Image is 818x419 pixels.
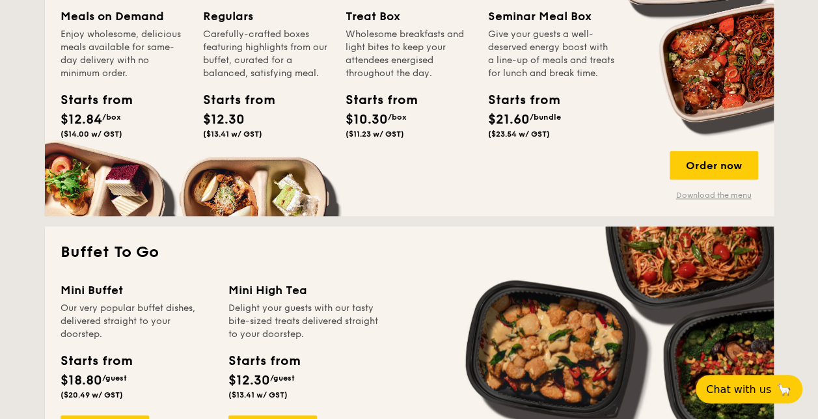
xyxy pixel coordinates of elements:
[203,7,330,25] div: Regulars
[61,28,187,80] div: Enjoy wholesome, delicious meals available for same-day delivery with no minimum order.
[228,351,299,371] div: Starts from
[61,129,122,139] span: ($14.00 w/ GST)
[706,383,771,396] span: Chat with us
[228,390,288,399] span: ($13.41 w/ GST)
[61,7,187,25] div: Meals on Demand
[776,382,792,397] span: 🦙
[488,7,615,25] div: Seminar Meal Box
[488,28,615,80] div: Give your guests a well-deserved energy boost with a line-up of meals and treats for lunch and br...
[61,112,102,128] span: $12.84
[530,113,561,122] span: /bundle
[670,151,758,180] div: Order now
[228,373,270,388] span: $12.30
[488,112,530,128] span: $21.60
[696,375,802,403] button: Chat with us🦙
[102,373,127,383] span: /guest
[346,28,472,80] div: Wholesome breakfasts and light bites to keep your attendees energised throughout the day.
[228,281,381,299] div: Mini High Tea
[61,351,131,371] div: Starts from
[102,113,121,122] span: /box
[488,90,547,110] div: Starts from
[346,7,472,25] div: Treat Box
[488,129,550,139] span: ($23.54 w/ GST)
[346,129,404,139] span: ($11.23 w/ GST)
[228,302,381,341] div: Delight your guests with our tasty bite-sized treats delivered straight to your doorstep.
[388,113,407,122] span: /box
[670,190,758,200] a: Download the menu
[61,373,102,388] span: $18.80
[61,390,123,399] span: ($20.49 w/ GST)
[203,28,330,80] div: Carefully-crafted boxes featuring highlights from our buffet, curated for a balanced, satisfying ...
[346,90,404,110] div: Starts from
[61,281,213,299] div: Mini Buffet
[61,242,758,263] h2: Buffet To Go
[203,112,245,128] span: $12.30
[270,373,295,383] span: /guest
[203,90,262,110] div: Starts from
[61,302,213,341] div: Our very popular buffet dishes, delivered straight to your doorstep.
[203,129,262,139] span: ($13.41 w/ GST)
[61,90,119,110] div: Starts from
[346,112,388,128] span: $10.30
